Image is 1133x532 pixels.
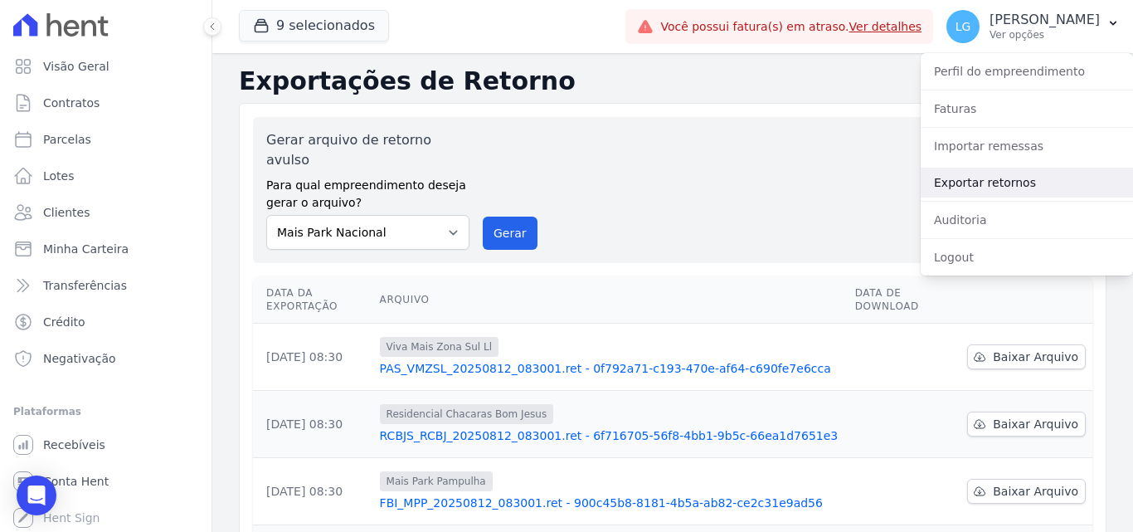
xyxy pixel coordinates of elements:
[7,123,205,156] a: Parcelas
[7,232,205,266] a: Minha Carteira
[7,269,205,302] a: Transferências
[967,344,1086,369] a: Baixar Arquivo
[253,458,373,525] td: [DATE] 08:30
[380,337,498,357] span: Viva Mais Zona Sul Ll
[956,21,971,32] span: LG
[7,465,205,498] a: Conta Hent
[7,305,205,339] a: Crédito
[266,130,469,170] label: Gerar arquivo de retorno avulso
[43,350,116,367] span: Negativação
[921,131,1133,161] a: Importar remessas
[43,277,127,294] span: Transferências
[239,66,1106,96] h2: Exportações de Retorno
[7,428,205,461] a: Recebíveis
[993,483,1078,500] span: Baixar Arquivo
[13,402,198,422] div: Plataformas
[43,437,105,453] span: Recebíveis
[921,94,1133,124] a: Faturas
[43,473,109,490] span: Conta Hent
[967,412,1086,437] a: Baixar Arquivo
[967,479,1086,504] a: Baixar Arquivo
[239,10,389,41] button: 9 selecionados
[380,360,842,377] a: PAS_VMZSL_20250812_083001.ret - 0f792a71-c193-470e-af64-c690fe7e6cca
[253,276,373,324] th: Data da Exportação
[253,324,373,391] td: [DATE] 08:30
[990,28,1100,41] p: Ver opções
[43,314,85,330] span: Crédito
[849,20,922,33] a: Ver detalhes
[17,476,56,515] div: Open Intercom Messenger
[380,404,554,424] span: Residencial Chacaras Bom Jesus
[660,18,921,36] span: Você possui fatura(s) em atraso.
[266,170,469,212] label: Para qual empreendimento deseja gerar o arquivo?
[7,86,205,120] a: Contratos
[43,168,75,184] span: Lotes
[921,205,1133,235] a: Auditoria
[380,471,493,491] span: Mais Park Pampulha
[921,168,1133,198] a: Exportar retornos
[43,131,91,148] span: Parcelas
[7,196,205,229] a: Clientes
[43,241,129,257] span: Minha Carteira
[380,427,842,444] a: RCBJS_RCBJ_20250812_083001.ret - 6f716705-56f8-4bb1-9b5c-66ea1d7651e3
[253,391,373,458] td: [DATE] 08:30
[933,3,1133,50] button: LG [PERSON_NAME] Ver opções
[43,58,109,75] span: Visão Geral
[993,349,1078,365] span: Baixar Arquivo
[7,50,205,83] a: Visão Geral
[990,12,1100,28] p: [PERSON_NAME]
[43,204,90,221] span: Clientes
[921,56,1133,86] a: Perfil do empreendimento
[43,95,100,111] span: Contratos
[7,342,205,375] a: Negativação
[921,242,1133,272] a: Logout
[380,495,842,511] a: FBI_MPP_20250812_083001.ret - 900c45b8-8181-4b5a-ab82-ce2c31e9ad56
[483,217,537,250] button: Gerar
[7,159,205,193] a: Lotes
[993,416,1078,432] span: Baixar Arquivo
[849,276,961,324] th: Data de Download
[373,276,849,324] th: Arquivo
